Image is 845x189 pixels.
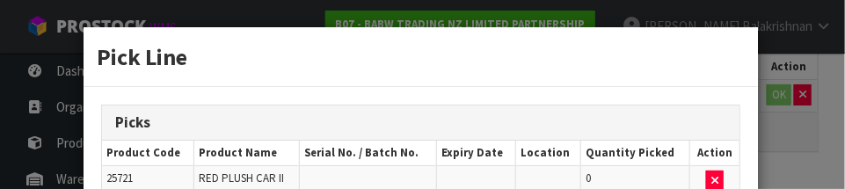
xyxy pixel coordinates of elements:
[581,141,690,166] th: Quantity Picked
[437,141,516,166] th: Expiry Date
[115,114,726,131] h3: Picks
[690,141,739,166] th: Action
[199,171,284,185] span: RED PLUSH CAR II
[97,40,745,73] h3: Pick Line
[106,171,133,185] span: 25721
[194,141,300,166] th: Product Name
[300,141,437,166] th: Serial No. / Batch No.
[102,141,194,166] th: Product Code
[516,141,581,166] th: Location
[586,171,591,185] span: 0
